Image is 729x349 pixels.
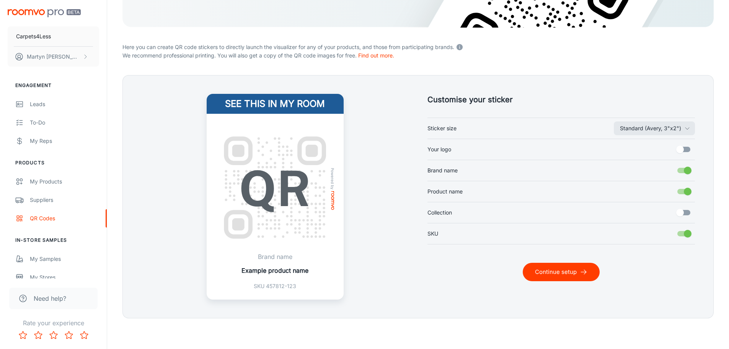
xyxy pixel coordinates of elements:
img: roomvo [331,191,334,210]
span: Collection [427,208,452,217]
img: Roomvo PRO Beta [8,9,81,17]
a: Find out more. [358,52,394,59]
div: Suppliers [30,196,99,204]
button: Rate 4 star [61,328,77,343]
img: QR Code Example [216,128,334,247]
div: QR Codes [30,214,99,223]
span: Need help? [34,294,66,303]
div: My Products [30,177,99,186]
button: Rate 1 star [15,328,31,343]
span: Your logo [427,145,451,154]
button: Carpets4Less [8,26,99,46]
p: SKU 457812-123 [241,282,308,290]
p: We recommend professional printing. You will also get a copy of the QR code images for free. [122,51,714,60]
span: Powered by [329,168,336,190]
button: Martyn [PERSON_NAME] [8,47,99,67]
button: Rate 3 star [46,328,61,343]
span: Brand name [427,166,458,175]
div: To-do [30,118,99,127]
div: My Samples [30,255,99,263]
button: Sticker size [614,121,695,135]
span: SKU [427,229,438,238]
button: Continue setup [523,263,600,281]
button: Rate 2 star [31,328,46,343]
p: Carpets4Less [16,32,51,41]
p: Martyn [PERSON_NAME] [27,52,81,61]
p: Example product name [241,266,308,275]
p: Brand name [241,252,308,261]
div: My Reps [30,137,99,145]
div: My Stores [30,273,99,282]
h4: See this in my room [207,94,344,114]
p: Rate your experience [6,318,101,328]
h5: Customise your sticker [427,94,695,105]
button: Rate 5 star [77,328,92,343]
div: Leads [30,100,99,108]
span: Product name [427,187,463,196]
span: Sticker size [427,124,457,133]
p: Here you can create QR code stickers to directly launch the visualizer for any of your products, ... [122,41,714,51]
